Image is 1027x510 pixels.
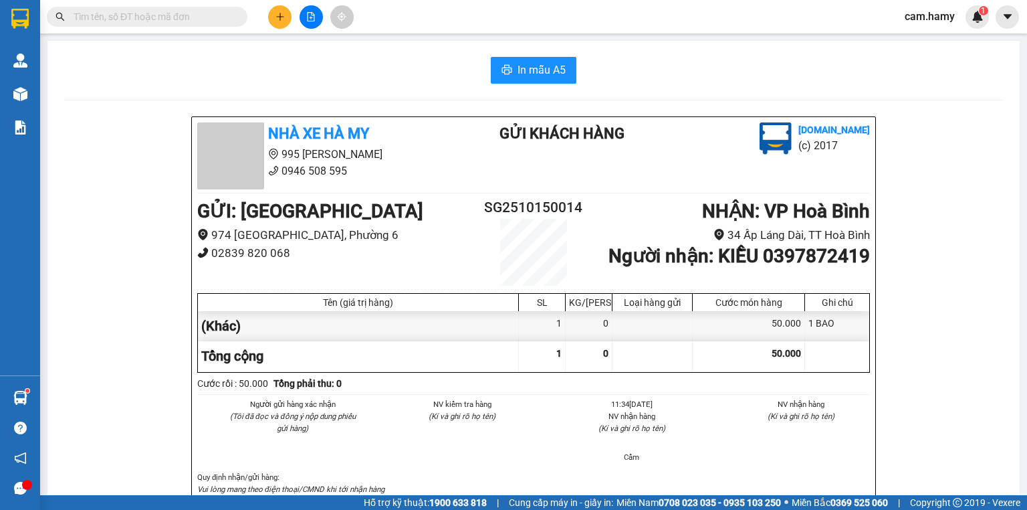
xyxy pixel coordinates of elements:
[198,311,519,341] div: (Khác)
[394,398,532,410] li: NV kiểm tra hàng
[713,229,725,240] span: environment
[197,485,384,494] i: Vui lòng mang theo điện thoại/CMND khi tới nhận hàng
[364,495,487,510] span: Hỗ trợ kỹ thuật:
[306,12,316,21] span: file-add
[784,500,788,505] span: ⚪️
[197,244,477,262] li: 02839 820 068
[197,146,446,163] li: 995 [PERSON_NAME]
[972,11,984,23] img: icon-new-feature
[616,495,781,510] span: Miền Nam
[1002,11,1014,23] span: caret-down
[13,54,27,68] img: warehouse-icon
[598,424,665,433] i: (Kí và ghi rõ họ tên)
[808,297,866,308] div: Ghi chú
[491,57,576,84] button: printerIn mẫu A5
[268,165,279,176] span: phone
[499,125,624,142] b: Gửi khách hàng
[13,391,27,405] img: warehouse-icon
[330,5,354,29] button: aim
[197,229,209,240] span: environment
[830,497,888,508] strong: 0369 525 060
[197,200,423,222] b: GỬI : [GEOGRAPHIC_DATA]
[300,5,323,29] button: file-add
[13,120,27,135] img: solution-icon
[268,149,279,159] span: environment
[230,412,356,433] i: (Tôi đã đọc và đồng ý nộp dung phiếu gửi hàng)
[693,311,805,341] div: 50.000
[197,163,446,179] li: 0946 508 595
[275,12,285,21] span: plus
[981,6,986,15] span: 1
[563,410,701,422] li: NV nhận hàng
[659,497,781,508] strong: 0708 023 035 - 0935 103 250
[953,498,962,507] span: copyright
[569,297,608,308] div: KG/[PERSON_NAME]
[898,495,900,510] span: |
[702,200,870,222] b: NHẬN : VP Hoà Bình
[522,297,562,308] div: SL
[996,5,1019,29] button: caret-down
[798,124,870,135] b: [DOMAIN_NAME]
[13,87,27,101] img: warehouse-icon
[603,348,608,359] span: 0
[772,348,801,359] span: 50.000
[760,122,792,155] img: logo.jpg
[798,137,870,154] li: (c) 2017
[805,311,869,341] div: 1 BAO
[14,452,27,464] span: notification
[201,348,263,364] span: Tổng cộng
[429,412,495,421] i: (Kí và ghi rõ họ tên)
[273,378,342,389] b: Tổng phải thu: 0
[608,245,870,267] b: Người nhận : KIỀU 0397872419
[556,348,562,359] span: 1
[268,5,292,29] button: plus
[14,482,27,495] span: message
[337,12,346,21] span: aim
[616,297,689,308] div: Loại hàng gửi
[14,422,27,434] span: question-circle
[25,389,29,393] sup: 1
[566,311,612,341] div: 0
[509,495,613,510] span: Cung cấp máy in - giấy in:
[792,495,888,510] span: Miền Bắc
[519,311,566,341] div: 1
[429,497,487,508] strong: 1900 633 818
[497,495,499,510] span: |
[197,376,268,391] div: Cước rồi : 50.000
[563,451,701,463] li: Cẩm
[201,297,515,308] div: Tên (giá trị hàng)
[590,226,870,244] li: 34 Ấp Láng Dài, TT Hoà Bình
[501,64,512,77] span: printer
[74,9,231,24] input: Tìm tên, số ĐT hoặc mã đơn
[197,226,477,244] li: 974 [GEOGRAPHIC_DATA], Phường 6
[477,197,590,219] h2: SG2510150014
[55,12,65,21] span: search
[979,6,988,15] sup: 1
[11,9,29,29] img: logo-vxr
[197,247,209,258] span: phone
[894,8,965,25] span: cam.hamy
[696,297,801,308] div: Cước món hàng
[224,398,362,410] li: Người gửi hàng xác nhận
[518,62,566,78] span: In mẫu A5
[768,412,834,421] i: (Kí và ghi rõ họ tên)
[268,125,369,142] b: Nhà Xe Hà My
[733,398,871,410] li: NV nhận hàng
[563,398,701,410] li: 11:34[DATE]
